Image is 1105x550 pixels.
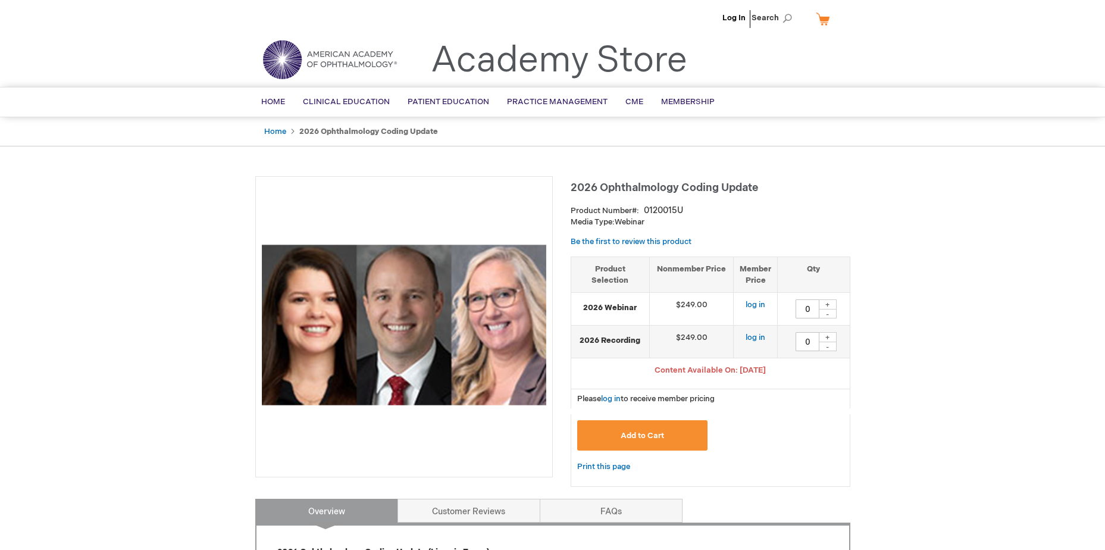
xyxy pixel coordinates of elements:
strong: Product Number [571,206,639,215]
div: 0120015U [644,205,683,217]
div: - [819,309,837,318]
a: log in [746,333,765,342]
a: Log In [722,13,746,23]
a: FAQs [540,499,683,523]
strong: Media Type: [571,217,615,227]
strong: 2026 Webinar [577,302,644,314]
th: Qty [778,257,850,292]
span: Add to Cart [621,431,664,440]
div: + [819,332,837,342]
th: Nonmember Price [650,257,734,292]
a: Overview [255,499,398,523]
button: Add to Cart [577,420,708,451]
input: Qty [796,299,819,318]
strong: 2026 Ophthalmology Coding Update [299,127,438,136]
a: Customer Reviews [397,499,540,523]
a: log in [746,300,765,310]
td: $249.00 [650,326,734,358]
input: Qty [796,332,819,351]
span: 2026 Ophthalmology Coding Update [571,182,758,194]
span: Membership [661,97,715,107]
a: Home [264,127,286,136]
td: $249.00 [650,293,734,326]
span: Clinical Education [303,97,390,107]
a: Be the first to review this product [571,237,691,246]
a: log in [601,394,621,404]
strong: 2026 Recording [577,335,644,346]
div: - [819,342,837,351]
p: Webinar [571,217,850,228]
a: Academy Store [431,39,687,82]
span: Patient Education [408,97,489,107]
th: Product Selection [571,257,650,292]
span: Home [261,97,285,107]
span: Practice Management [507,97,608,107]
span: Search [752,6,797,30]
div: + [819,299,837,310]
span: Content Available On: [DATE] [655,365,766,375]
a: Print this page [577,460,630,474]
img: 2026 Ophthalmology Coding Update [262,183,546,467]
th: Member Price [734,257,778,292]
span: CME [625,97,643,107]
span: Please to receive member pricing [577,394,715,404]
